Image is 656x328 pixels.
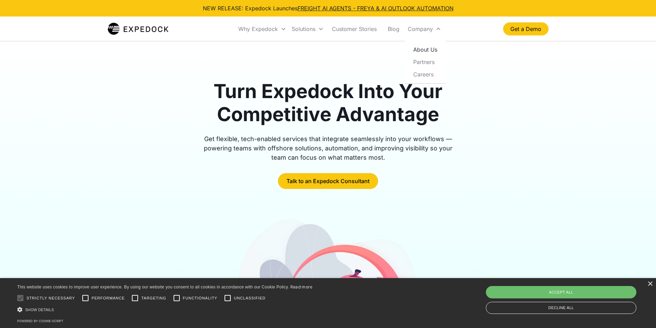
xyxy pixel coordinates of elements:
[326,17,382,41] a: Customer Stories
[292,25,315,32] div: Solutions
[92,295,125,301] span: Performance
[486,286,636,298] div: Accept all
[405,41,446,84] nav: Company
[298,5,454,12] a: FREIGHT AI AGENTS - FREYA & AI OUTLOOK AUTOMATION
[238,25,278,32] div: Why Expedock
[25,308,54,312] span: Show details
[141,295,166,301] span: Targeting
[108,22,169,36] a: home
[17,285,289,289] span: This website uses cookies to improve user experience. By using our website you consent to all coo...
[27,295,75,301] span: Strictly necessary
[203,4,454,12] div: NEW RELEASE: Expedock Launches
[290,284,313,289] a: Read more
[196,134,460,162] div: Get flexible, tech-enabled services that integrate seamlessly into your workflows — powering team...
[408,43,443,56] a: About Us
[541,254,656,328] iframe: Chat Widget
[289,17,326,41] div: Solutions
[486,302,636,314] div: Decline all
[236,17,289,41] div: Why Expedock
[405,17,444,41] div: Company
[234,295,265,301] span: Unclassified
[17,319,63,323] a: Powered by cookie-script
[183,295,217,301] span: Functionality
[408,68,443,81] a: Careers
[503,22,549,35] a: Get a Demo
[382,17,405,41] a: Blog
[408,56,443,68] a: Partners
[278,173,378,189] a: Talk to an Expedock Consultant
[408,25,433,32] div: Company
[108,22,169,36] img: Expedock Logo
[17,306,313,313] div: Show details
[196,80,460,126] h1: Turn Expedock Into Your Competitive Advantage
